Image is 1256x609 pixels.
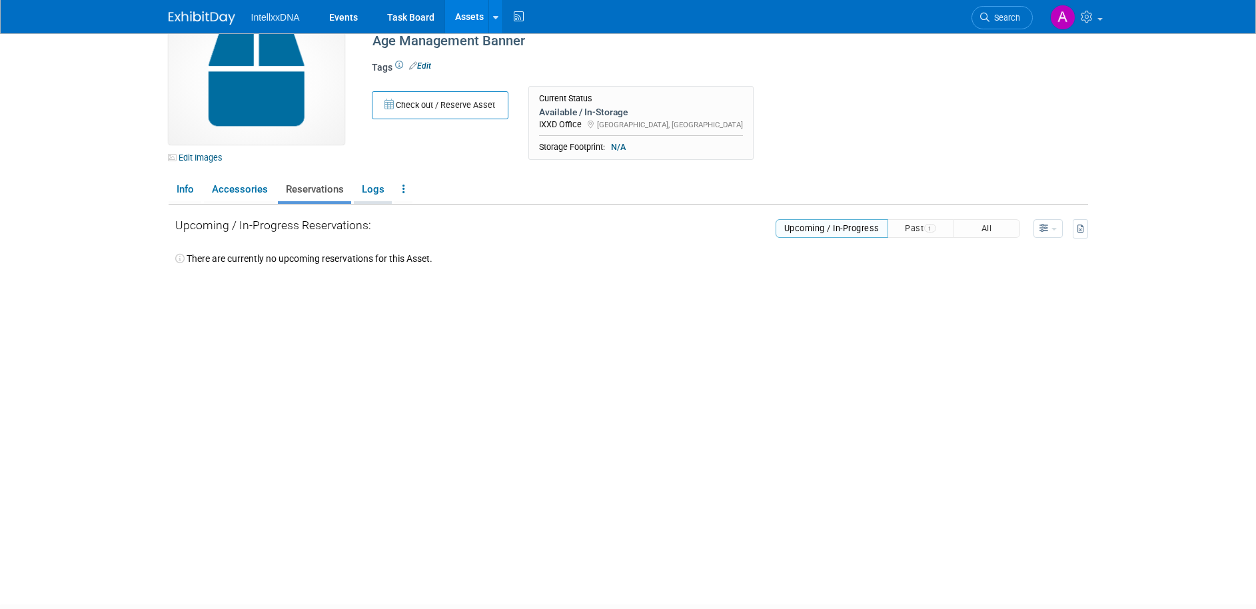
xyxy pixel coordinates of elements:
[169,149,228,166] a: Edit Images
[169,11,344,145] img: Capital-Asset-Icon-2.png
[953,219,1020,238] button: All
[776,219,888,238] button: Upcoming / In-Progress
[539,119,582,129] span: IXXD Office
[204,178,275,201] a: Accessories
[597,120,743,129] span: [GEOGRAPHIC_DATA], [GEOGRAPHIC_DATA]
[368,29,978,53] div: Age Management Banner
[971,6,1033,29] a: Search
[989,13,1020,23] span: Search
[187,253,432,264] span: There are currently no upcoming reservations for this Asset.
[175,219,371,232] span: Upcoming / In-Progress Reservations:
[1050,5,1075,30] img: Andrea Sanchez
[539,141,743,153] div: Storage Footprint:
[372,91,508,119] button: Check out / Reserve Asset
[607,141,630,153] span: N/A
[251,12,300,23] span: IntellxxDNA
[278,178,351,201] a: Reservations
[169,11,235,25] img: ExhibitDay
[354,178,392,201] a: Logs
[372,61,978,83] div: Tags
[888,219,954,238] button: Past1
[169,178,201,201] a: Info
[924,224,936,233] span: 1
[539,106,743,118] div: Available / In-Storage
[539,93,743,104] div: Current Status
[409,61,431,71] a: Edit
